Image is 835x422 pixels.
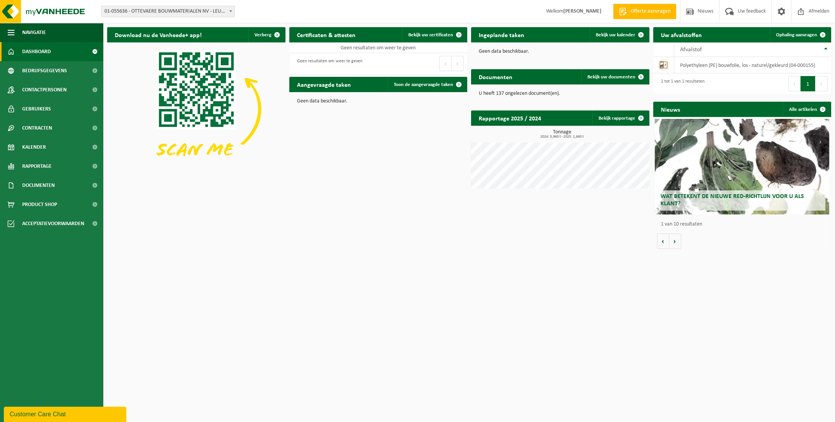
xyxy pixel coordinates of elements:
span: Bedrijfsgegevens [22,61,67,80]
h2: Aangevraagde taken [289,77,359,92]
h2: Documenten [471,69,520,84]
button: Next [815,76,827,91]
a: Bekijk rapportage [592,110,649,126]
span: Documenten [22,176,55,195]
h2: Certificaten & attesten [289,27,363,42]
span: Ophaling aanvragen [776,32,817,37]
a: Ophaling aanvragen [770,27,830,42]
h2: Nieuws [653,102,688,117]
h2: Ingeplande taken [471,27,532,42]
span: Offerte aanvragen [629,8,672,15]
p: U heeft 137 ongelezen document(en). [479,91,642,96]
a: Bekijk uw certificaten [402,27,466,42]
span: Dashboard [22,42,51,61]
span: Acceptatievoorwaarden [22,214,84,233]
div: Geen resultaten om weer te geven [293,55,362,72]
strong: [PERSON_NAME] [563,8,602,14]
div: 1 tot 1 van 1 resultaten [657,75,705,92]
button: Previous [439,56,452,71]
h2: Download nu de Vanheede+ app! [107,27,209,42]
h2: Rapportage 2025 / 2024 [471,110,549,125]
a: Offerte aanvragen [613,4,676,19]
span: Verberg [254,32,271,37]
span: Bekijk uw certificaten [408,32,453,37]
button: Volgende [669,234,681,249]
p: Geen data beschikbaar. [479,49,642,54]
span: Rapportage [22,157,52,176]
span: Navigatie [22,23,46,42]
span: Kalender [22,138,46,157]
a: Alle artikelen [783,102,830,117]
span: 2024: 3,960 t - 2025: 2,660 t [475,135,649,139]
p: Geen data beschikbaar. [297,99,460,104]
span: Contracten [22,118,52,138]
img: Download de VHEPlus App [107,42,285,176]
span: Bekijk uw kalender [596,32,635,37]
button: 1 [801,76,815,91]
span: Toon de aangevraagde taken [394,82,453,87]
span: 01-055636 - OTTEVAERE BOUWMATERIALEN NV - LEUPEGEM [101,6,235,17]
span: Contactpersonen [22,80,67,99]
a: Toon de aangevraagde taken [388,77,466,92]
span: 01-055636 - OTTEVAERE BOUWMATERIALEN NV - LEUPEGEM [101,6,235,17]
a: Wat betekent de nieuwe RED-richtlijn voor u als klant? [655,119,829,214]
td: polyethyleen (PE) bouwfolie, los - naturel/gekleurd (04-000155) [674,57,831,73]
button: Next [452,56,463,71]
button: Previous [788,76,801,91]
p: 1 van 10 resultaten [661,222,828,227]
button: Vorige [657,234,669,249]
span: Wat betekent de nieuwe RED-richtlijn voor u als klant? [660,193,804,207]
a: Bekijk uw documenten [581,69,649,84]
a: Bekijk uw kalender [590,27,649,42]
span: Product Shop [22,195,57,214]
h2: Uw afvalstoffen [653,27,709,42]
span: Gebruikers [22,99,51,118]
td: Geen resultaten om weer te geven [289,42,468,53]
span: Afvalstof [680,47,702,53]
span: Bekijk uw documenten [587,75,635,80]
iframe: chat widget [4,405,128,422]
h3: Tonnage [475,130,649,139]
button: Verberg [248,27,285,42]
